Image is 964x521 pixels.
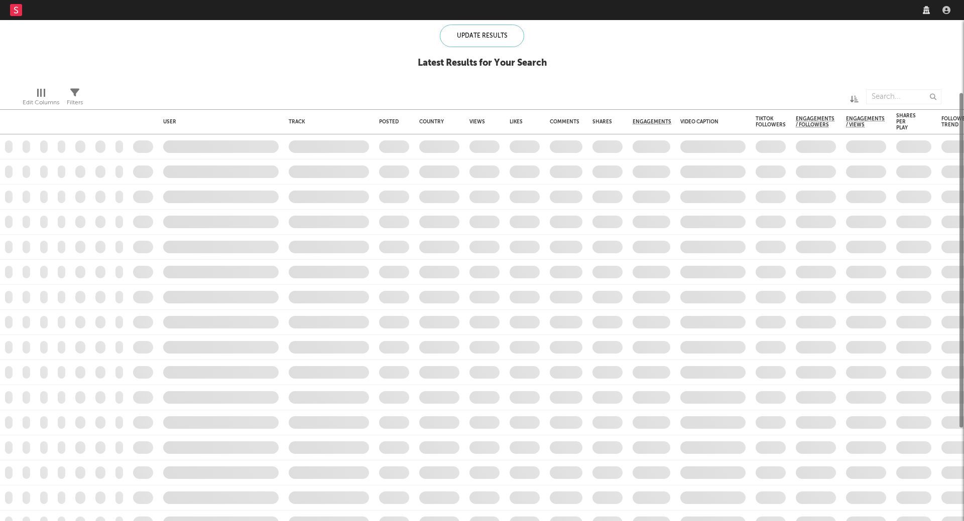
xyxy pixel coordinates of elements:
[163,119,274,125] div: User
[23,97,59,109] div: Edit Columns
[680,119,731,125] div: Video Caption
[592,119,612,125] div: Shares
[67,84,83,113] div: Filters
[896,113,916,131] div: Shares Per Play
[289,119,364,125] div: Track
[756,116,786,128] div: TikTok Followers
[23,84,59,113] div: Edit Columns
[550,119,579,125] div: Comments
[469,119,485,125] div: Views
[866,89,941,104] input: Search...
[440,25,524,47] div: Update Results
[633,119,671,125] span: Engagements
[67,97,83,109] div: Filters
[379,119,404,125] div: Posted
[510,119,525,125] div: Likes
[846,116,885,128] span: Engagements / Views
[796,116,834,128] span: Engagements / Followers
[419,119,454,125] div: Country
[418,57,547,69] div: Latest Results for Your Search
